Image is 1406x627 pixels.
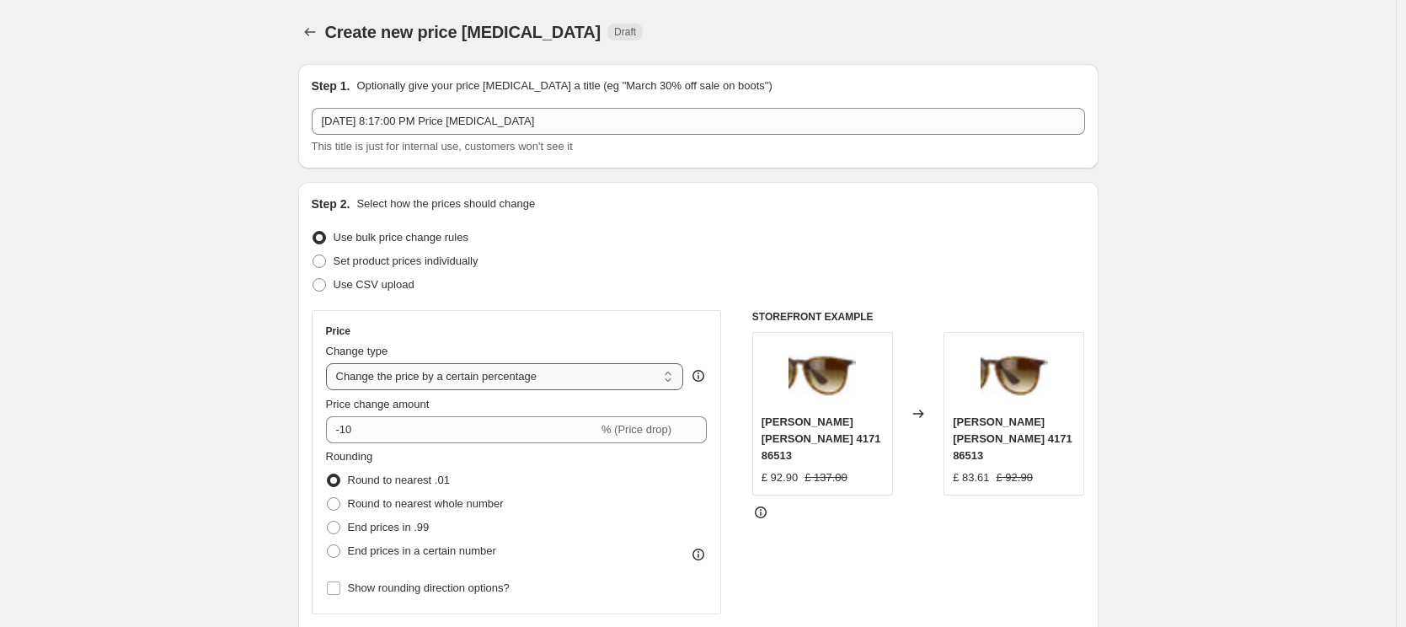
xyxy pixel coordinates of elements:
p: Optionally give your price [MEDICAL_DATA] a title (eg "March 30% off sale on boots") [356,78,772,94]
span: Price change amount [326,398,430,410]
input: 30% off holiday sale [312,108,1085,135]
h3: Price [326,324,350,338]
span: Round to nearest .01 [348,474,450,486]
span: End prices in a certain number [348,544,496,557]
span: End prices in .99 [348,521,430,533]
span: £ 137.00 [805,471,847,484]
span: £ 92.90 [762,471,798,484]
span: Round to nearest whole number [348,497,504,510]
span: Show rounding direction options? [348,581,510,594]
button: Price change jobs [298,20,322,44]
span: Use CSV upload [334,278,414,291]
p: Select how the prices should change [356,196,535,212]
span: Change type [326,345,388,357]
span: Create new price [MEDICAL_DATA] [325,23,601,41]
div: help [690,367,707,384]
span: £ 92.90 [997,471,1033,484]
span: Set product prices individually [334,255,478,267]
h6: STOREFRONT EXAMPLE [752,310,1085,324]
span: [PERSON_NAME] [PERSON_NAME] 4171 86513 [953,415,1072,462]
span: % (Price drop) [601,423,671,436]
span: Use bulk price change rules [334,231,468,244]
img: ray-ban-erika-4171-86513-hd-1_80x.jpg [981,341,1048,409]
h2: Step 2. [312,196,350,212]
h2: Step 1. [312,78,350,94]
img: ray-ban-erika-4171-86513-hd-1_80x.jpg [789,341,856,409]
span: Draft [614,25,636,39]
span: [PERSON_NAME] [PERSON_NAME] 4171 86513 [762,415,881,462]
span: Rounding [326,450,373,463]
input: -15 [326,416,598,443]
span: This title is just for internal use, customers won't see it [312,140,573,153]
span: £ 83.61 [953,471,989,484]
